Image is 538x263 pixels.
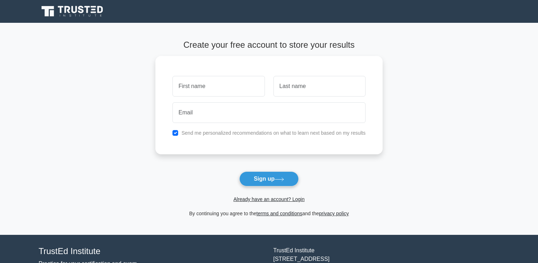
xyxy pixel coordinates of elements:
button: Sign up [239,171,299,186]
input: First name [172,76,265,97]
h4: TrustEd Institute [39,246,265,257]
a: privacy policy [319,211,349,216]
h4: Create your free account to store your results [155,40,383,50]
label: Send me personalized recommendations on what to learn next based on my results [181,130,366,136]
input: Last name [273,76,366,97]
a: Already have an account? Login [233,196,304,202]
div: By continuing you agree to the and the [151,209,387,218]
input: Email [172,102,366,123]
a: terms and conditions [256,211,302,216]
